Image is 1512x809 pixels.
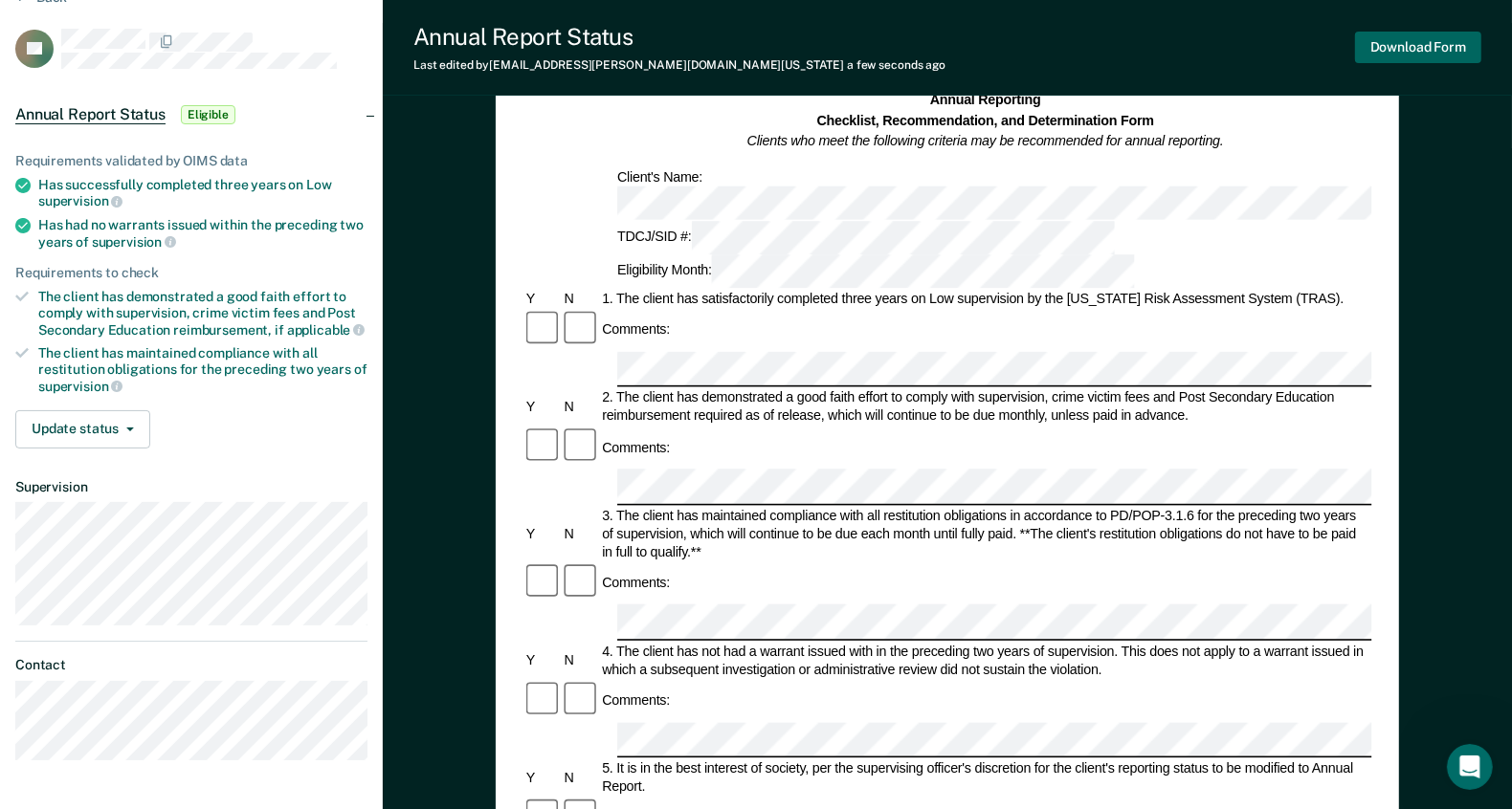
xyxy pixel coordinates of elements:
div: N [561,290,599,308]
button: Download Form [1355,32,1481,63]
strong: Annual Reporting [930,92,1041,107]
div: Annual Report Status [413,23,945,51]
div: Last edited by [EMAIL_ADDRESS][PERSON_NAME][DOMAIN_NAME][US_STATE] [413,58,945,72]
div: Eligibility Month: [614,254,1138,288]
span: supervision [38,193,122,208]
strong: Checklist, Recommendation, and Determination Form [817,113,1154,128]
div: Comments: [599,691,673,710]
div: 5. It is in the best interest of society, per the supervising officer's discretion for the client... [599,759,1371,796]
dt: Supervision [15,479,367,495]
div: Requirements validated by OIMS data [15,153,367,169]
span: Eligible [181,105,235,124]
span: supervision [38,379,122,394]
div: 2. The client has demonstrated a good faith effort to comply with supervision, crime victim fees ... [599,389,1371,426]
dt: Contact [15,657,367,673]
div: 4. The client has not had a warrant issued with in the preceding two years of supervision. This d... [599,643,1371,679]
div: Has successfully completed three years on Low [38,177,367,209]
div: The client has demonstrated a good faith effort to comply with supervision, crime victim fees and... [38,289,367,338]
div: N [561,525,599,543]
div: Y [523,651,562,669]
span: applicable [287,322,365,338]
div: Comments: [599,438,673,456]
div: Y [523,525,562,543]
em: Clients who meet the following criteria may be recommended for annual reporting. [747,133,1224,148]
div: N [561,398,599,416]
div: 3. The client has maintained compliance with all restitution obligations in accordance to PD/POP-... [599,507,1371,561]
div: Has had no warrants issued within the preceding two years of [38,217,367,250]
div: N [561,769,599,787]
div: The client has maintained compliance with all restitution obligations for the preceding two years of [38,345,367,394]
div: 1. The client has satisfactorily completed three years on Low supervision by the [US_STATE] Risk ... [599,290,1371,308]
div: Y [523,398,562,416]
div: Requirements to check [15,265,367,281]
div: Comments: [599,574,673,592]
span: supervision [92,234,176,250]
button: Update status [15,410,150,448]
iframe: Intercom live chat [1447,744,1493,790]
span: a few seconds ago [847,58,945,72]
div: N [561,651,599,669]
div: TDCJ/SID #: [614,221,1118,254]
div: Comments: [599,320,673,339]
span: Annual Report Status [15,105,166,124]
div: Y [523,290,562,308]
div: Y [523,769,562,787]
